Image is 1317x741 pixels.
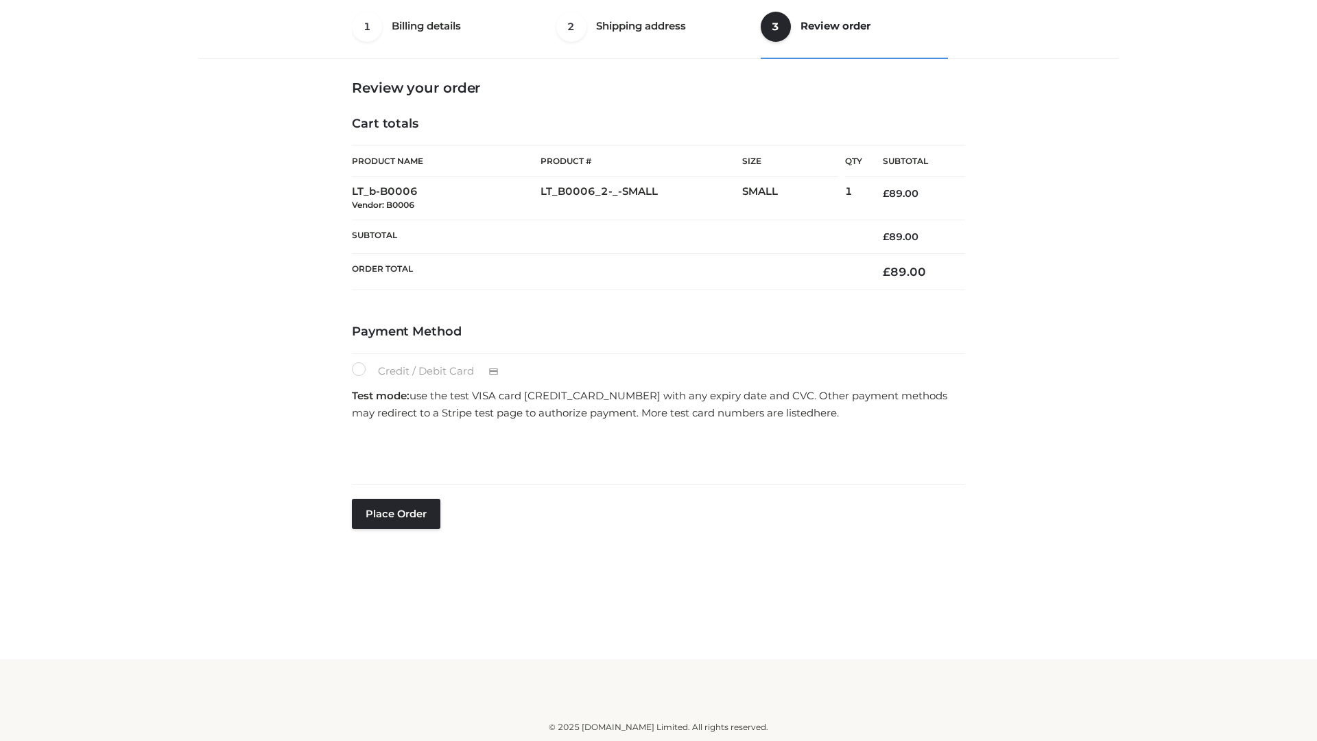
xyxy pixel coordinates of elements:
bdi: 89.00 [883,265,926,279]
img: Credit / Debit Card [481,364,506,380]
th: Order Total [352,254,862,290]
h4: Cart totals [352,117,965,132]
th: Subtotal [352,220,862,253]
bdi: 89.00 [883,187,918,200]
span: £ [883,187,889,200]
a: here [814,406,837,419]
th: Size [742,146,838,177]
td: SMALL [742,177,845,220]
p: use the test VISA card [CREDIT_CARD_NUMBER] with any expiry date and CVC. Other payment methods m... [352,387,965,422]
h3: Review your order [352,80,965,96]
td: LT_B0006_2-_-SMALL [541,177,742,220]
label: Credit / Debit Card [352,362,513,380]
div: © 2025 [DOMAIN_NAME] Limited. All rights reserved. [204,720,1113,734]
span: £ [883,265,890,279]
th: Qty [845,145,862,177]
iframe: Secure payment input frame [349,426,962,476]
h4: Payment Method [352,325,965,340]
th: Product Name [352,145,541,177]
button: Place order [352,499,440,529]
strong: Test mode: [352,389,410,402]
bdi: 89.00 [883,231,918,243]
th: Product # [541,145,742,177]
span: £ [883,231,889,243]
td: LT_b-B0006 [352,177,541,220]
th: Subtotal [862,146,965,177]
small: Vendor: B0006 [352,200,414,210]
td: 1 [845,177,862,220]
